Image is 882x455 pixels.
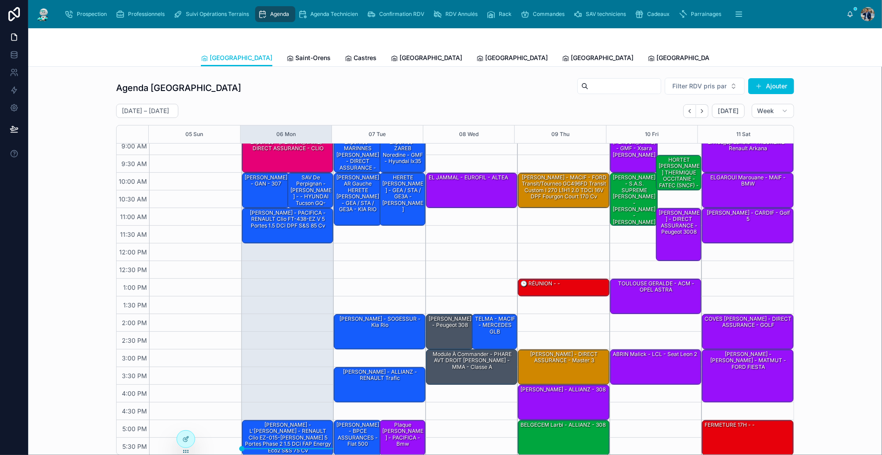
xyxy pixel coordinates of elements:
[702,138,793,172] div: El Houjjaji Lahbib - THEOREME - Renault Arkana
[334,138,381,172] div: Expertise - MARINNES [PERSON_NAME] - DIRECT ASSURANCE - OPEL tigra
[171,6,255,22] a: Suivi Opérations Terrains
[499,11,512,18] span: Rack
[426,315,473,349] div: [PERSON_NAME] - Peugeot 308
[704,209,793,224] div: [PERSON_NAME] - CARDIF - golf 5
[702,421,793,455] div: FERMETURE 17H - -
[518,6,571,22] a: Commandes
[428,350,517,371] div: Module à commander - PHARE AVT DROIT [PERSON_NAME] - MMA - classe A
[562,50,633,68] a: [GEOGRAPHIC_DATA]
[459,125,479,143] button: 08 Wed
[533,11,565,18] span: Commandes
[62,6,113,22] a: Prospection
[335,368,425,383] div: [PERSON_NAME] - ALLIANZ - RENAULT Trafic
[683,104,696,118] button: Back
[571,53,633,62] span: [GEOGRAPHIC_DATA]
[120,425,149,432] span: 5:00 PM
[518,421,609,455] div: BELGECEM Larbi - ALLIANZ - 308
[702,315,793,349] div: COVES [PERSON_NAME] - DIRECT ASSURANCE - GOLF
[645,125,659,143] button: 10 Fri
[736,125,750,143] button: 11 Sat
[702,209,793,243] div: [PERSON_NAME] - CARDIF - golf 5
[632,6,676,22] a: Cadeaux
[518,385,609,420] div: [PERSON_NAME] - ALLIANZ - 308
[255,6,295,22] a: Agenda
[128,11,165,18] span: Professionnels
[520,386,607,394] div: [PERSON_NAME] - ALLIANZ - 308
[518,279,609,296] div: 🕒 RÉUNION - -
[120,407,149,415] span: 4:30 PM
[612,350,698,358] div: ABRIN Malick - LCL - Seat leon 2
[276,125,296,143] button: 06 Mon
[186,11,249,18] span: Suivi Opérations Terrains
[611,350,701,384] div: ABRIN Malick - LCL - Seat leon 2
[186,125,204,143] button: 05 Sun
[335,315,425,330] div: [PERSON_NAME] - SOGESSUR - Kia rio
[120,390,149,397] span: 4:00 PM
[35,7,51,21] img: App logo
[120,337,149,344] span: 2:30 PM
[428,174,509,182] div: EL JAMMAL - EUROFIL - ALTEA
[752,104,794,118] button: Week
[474,315,517,336] div: TELMA - MACIF - MERCEDES GLB
[244,138,333,153] div: Expertise - [PERSON_NAME] - DIRECT ASSURANCE - CLIO
[712,104,744,118] button: [DATE]
[345,50,377,68] a: Castres
[648,50,719,68] a: [GEOGRAPHIC_DATA]
[551,125,569,143] button: 09 Thu
[758,107,774,115] span: Week
[120,443,149,450] span: 5:30 PM
[380,173,425,225] div: HERETE [PERSON_NAME] - GEA / STA / GE3A - [PERSON_NAME]
[121,301,149,309] span: 1:30 PM
[120,372,149,379] span: 3:30 PM
[381,421,425,448] div: Plaque [PERSON_NAME] - PACIFICA - Bmw
[571,6,632,22] a: SAV techniciens
[242,209,333,243] div: [PERSON_NAME] - PACIFICA - RENAULT Clio FT-438-EZ V 5 Portes 1.5 dCi DPF S&S 85 cv
[428,315,473,330] div: [PERSON_NAME] - Peugeot 308
[672,82,727,91] span: Filter RDV pris par
[484,6,518,22] a: Rack
[201,50,272,67] a: [GEOGRAPHIC_DATA]
[702,173,793,208] div: ELGAROUI Marouane - MAIF - BMW
[704,174,793,188] div: ELGAROUI Marouane - MAIF - BMW
[400,53,462,62] span: [GEOGRAPHIC_DATA]
[748,78,794,94] button: Ajouter
[244,174,289,188] div: [PERSON_NAME] - GAN - 307
[379,11,424,18] span: Confirmation RDV
[118,213,149,220] span: 11:00 AM
[612,138,657,159] div: [PERSON_NAME] - GMF - Xsara [PERSON_NAME]
[118,231,149,238] span: 11:30 AM
[520,421,607,429] div: BELGECEM Larbi - ALLIANZ - 308
[704,138,793,153] div: El Houjjaji Lahbib - THEOREME - Renault Arkana
[335,138,381,178] div: Expertise - MARINNES [PERSON_NAME] - DIRECT ASSURANCE - OPEL tigra
[286,50,331,68] a: Saint-Orens
[335,421,381,448] div: [PERSON_NAME] - BPCE ASSURANCES - fiat 500
[658,156,701,196] div: HORTET [PERSON_NAME] THERMIQUE OCCITANIE - FATEC (SNCF) - TRAFFIC
[334,173,381,225] div: [PERSON_NAME] AR Gauche HERETE [PERSON_NAME] - GEA / STA / GE3A - KIA RIO
[381,138,425,166] div: Expertise - ZAREB Noredine - GMF - hyundai ix35
[380,421,425,455] div: Plaque [PERSON_NAME] - PACIFICA - Bmw
[122,106,169,115] h2: [DATE] – [DATE]
[611,138,657,172] div: [PERSON_NAME] - GMF - Xsara [PERSON_NAME]
[354,53,377,62] span: Castres
[242,173,289,208] div: [PERSON_NAME] - GAN - 307
[334,421,381,455] div: [PERSON_NAME] - BPCE ASSURANCES - fiat 500
[364,6,430,22] a: Confirmation RDV
[210,53,272,62] span: [GEOGRAPHIC_DATA]
[702,350,793,402] div: [PERSON_NAME] - [PERSON_NAME] - MATMUT - FORD FIESTA
[704,315,793,330] div: COVES [PERSON_NAME] - DIRECT ASSURANCE - GOLF
[77,11,107,18] span: Prospection
[288,173,333,208] div: SAV de Perpignan - [PERSON_NAME] - - HYUNDAI Tucson GQ-606-[PERSON_NAME] 1.6 TGDi 16V 230 Hybrid ...
[718,107,739,115] span: [DATE]
[117,248,149,256] span: 12:00 PM
[520,280,561,288] div: 🕒 RÉUNION - -
[369,125,386,143] button: 07 Tue
[612,174,657,233] div: [PERSON_NAME] - S.A.S. SUPREME [PERSON_NAME] - [PERSON_NAME] - [PERSON_NAME] Model Y
[117,266,149,273] span: 12:30 PM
